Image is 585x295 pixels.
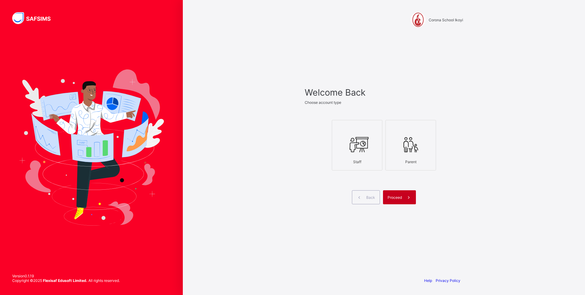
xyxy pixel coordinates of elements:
img: Hero Image [19,69,164,225]
img: SAFSIMS Logo [12,12,58,24]
span: Choose account type [305,100,341,105]
span: Welcome Back [305,87,463,98]
a: Privacy Policy [436,278,460,283]
span: Copyright © 2025 All rights reserved. [12,278,120,283]
span: Back [366,195,375,200]
div: Parent [389,156,433,167]
strong: Flexisaf Edusoft Limited. [43,278,87,283]
div: Staff [335,156,379,167]
span: Proceed [388,195,402,200]
span: Version 0.1.19 [12,274,120,278]
a: Help [424,278,432,283]
span: Corona School Ikoyi [429,18,463,22]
